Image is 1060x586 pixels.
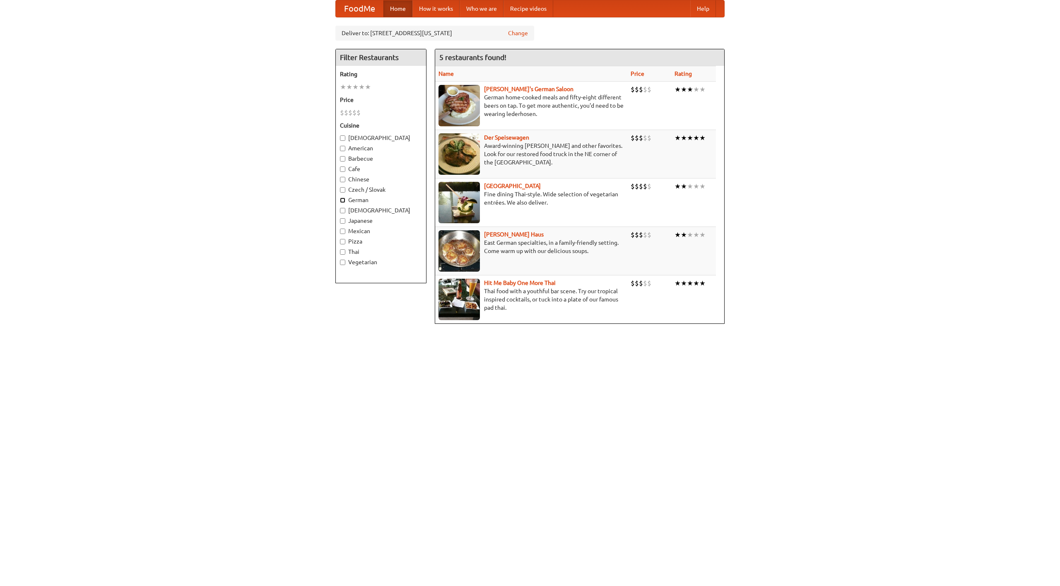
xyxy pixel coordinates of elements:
li: ★ [681,133,687,142]
li: $ [639,279,643,288]
input: Pizza [340,239,345,244]
li: ★ [699,279,706,288]
a: Rating [675,70,692,77]
label: Pizza [340,237,422,246]
li: $ [647,133,651,142]
label: Mexican [340,227,422,235]
li: $ [643,85,647,94]
li: $ [631,182,635,191]
a: Recipe videos [503,0,553,17]
li: $ [643,182,647,191]
h4: Filter Restaurants [336,49,426,66]
label: Chinese [340,175,422,183]
a: [GEOGRAPHIC_DATA] [484,183,541,189]
li: $ [639,182,643,191]
li: $ [643,133,647,142]
a: Change [508,29,528,37]
li: ★ [675,182,681,191]
li: $ [639,133,643,142]
li: ★ [687,279,693,288]
li: ★ [359,82,365,92]
p: Thai food with a youthful bar scene. Try our tropical inspired cocktails, or tuck into a plate of... [438,287,624,312]
a: Name [438,70,454,77]
li: ★ [687,182,693,191]
input: American [340,146,345,151]
li: $ [635,279,639,288]
div: Deliver to: [STREET_ADDRESS][US_STATE] [335,26,534,41]
label: Barbecue [340,154,422,163]
li: ★ [681,279,687,288]
li: $ [631,230,635,239]
a: Home [383,0,412,17]
li: ★ [675,230,681,239]
li: ★ [699,85,706,94]
li: ★ [681,182,687,191]
img: satay.jpg [438,182,480,223]
input: Thai [340,249,345,255]
p: East German specialties, in a family-friendly setting. Come warm up with our delicious soups. [438,239,624,255]
li: $ [348,108,352,117]
input: Cafe [340,166,345,172]
a: Price [631,70,644,77]
img: esthers.jpg [438,85,480,126]
li: ★ [693,182,699,191]
img: babythai.jpg [438,279,480,320]
a: [PERSON_NAME] Haus [484,231,544,238]
li: $ [631,279,635,288]
b: [PERSON_NAME]'s German Saloon [484,86,573,92]
li: ★ [699,230,706,239]
b: Hit Me Baby One More Thai [484,280,556,286]
input: German [340,198,345,203]
li: $ [639,85,643,94]
label: [DEMOGRAPHIC_DATA] [340,134,422,142]
li: $ [352,108,357,117]
input: [DEMOGRAPHIC_DATA] [340,208,345,213]
p: Award-winning [PERSON_NAME] and other favorites. Look for our restored food truck in the NE corne... [438,142,624,166]
h5: Cuisine [340,121,422,130]
ng-pluralize: 5 restaurants found! [439,53,506,61]
li: $ [635,182,639,191]
input: Japanese [340,218,345,224]
label: [DEMOGRAPHIC_DATA] [340,206,422,215]
a: FoodMe [336,0,383,17]
li: ★ [681,85,687,94]
li: ★ [693,230,699,239]
li: ★ [352,82,359,92]
li: $ [643,230,647,239]
li: ★ [699,133,706,142]
input: [DEMOGRAPHIC_DATA] [340,135,345,141]
li: $ [639,230,643,239]
li: $ [635,230,639,239]
label: Japanese [340,217,422,225]
li: $ [631,133,635,142]
input: Chinese [340,177,345,182]
li: $ [631,85,635,94]
li: $ [357,108,361,117]
li: ★ [693,133,699,142]
a: How it works [412,0,460,17]
li: ★ [346,82,352,92]
input: Vegetarian [340,260,345,265]
li: ★ [675,279,681,288]
h5: Price [340,96,422,104]
li: ★ [693,85,699,94]
li: $ [340,108,344,117]
h5: Rating [340,70,422,78]
li: ★ [340,82,346,92]
li: $ [647,279,651,288]
li: $ [635,85,639,94]
li: ★ [675,85,681,94]
label: Cafe [340,165,422,173]
label: Vegetarian [340,258,422,266]
label: Thai [340,248,422,256]
a: Der Speisewagen [484,134,529,141]
a: Help [690,0,716,17]
a: Who we are [460,0,503,17]
li: ★ [365,82,371,92]
li: ★ [687,133,693,142]
li: $ [344,108,348,117]
input: Barbecue [340,156,345,162]
li: $ [635,133,639,142]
